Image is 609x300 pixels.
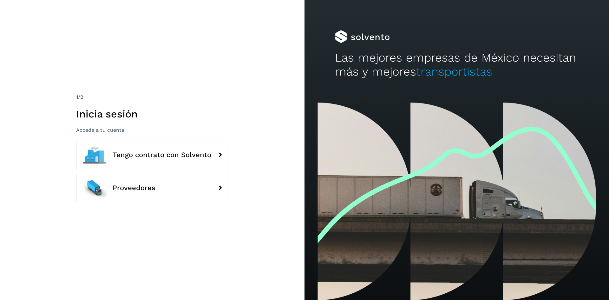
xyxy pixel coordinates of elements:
[416,65,492,78] span: transportistas
[113,151,211,159] span: Tengo contrato con Solvento
[76,94,78,100] span: 1
[76,127,228,133] p: Accede a tu cuenta
[76,174,228,202] button: Proveedores
[76,108,228,120] h1: Inicia sesión
[113,184,155,192] span: Proveedores
[76,141,228,169] button: Tengo contrato con Solvento
[335,51,579,79] h2: Las mejores empresas de México necesitan más y mejores
[76,93,228,101] div: /2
